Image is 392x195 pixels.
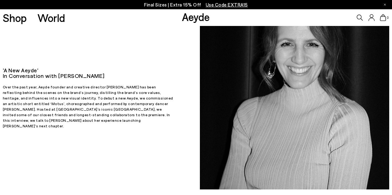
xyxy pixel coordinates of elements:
a: Aeyde [182,10,210,23]
span: Navigate to /collections/ss25-final-sizes [206,2,248,7]
p: Final Sizes | Extra 15% Off [144,1,248,9]
a: 0 [380,14,386,21]
a: World [37,12,65,23]
img: Aeyde_03_900x.png [196,9,390,189]
div: 'A New Aeyde' In Conversation with [PERSON_NAME] [3,67,155,84]
div: Over the past year, Aeyde founder and creative director [PERSON_NAME] has been reflecting behind ... [3,84,174,131]
a: Shop [3,12,27,23]
span: 0 [386,16,389,19]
